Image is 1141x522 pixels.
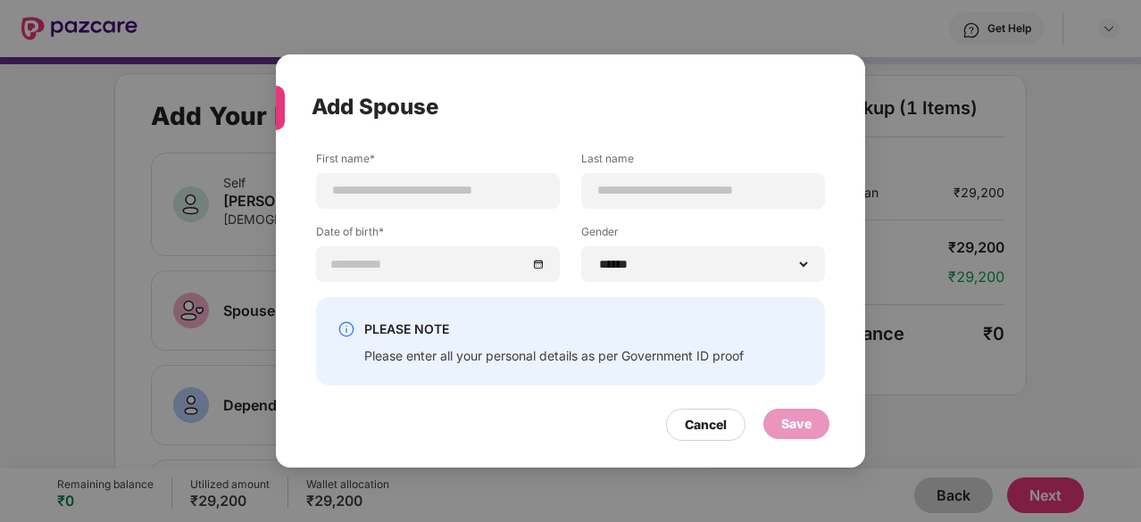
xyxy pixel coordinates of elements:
[581,151,825,173] label: Last name
[337,320,355,338] img: svg+xml;base64,PHN2ZyBpZD0iSW5mby0yMHgyMCIgeG1sbnM9Imh0dHA6Ly93d3cudzMub3JnLzIwMDAvc3ZnIiB3aWR0aD...
[316,224,560,246] label: Date of birth*
[312,72,787,142] div: Add Spouse
[781,414,812,434] div: Save
[364,347,744,364] div: Please enter all your personal details as per Government ID proof
[581,224,825,246] label: Gender
[685,415,727,435] div: Cancel
[364,319,744,340] div: PLEASE NOTE
[316,151,560,173] label: First name*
